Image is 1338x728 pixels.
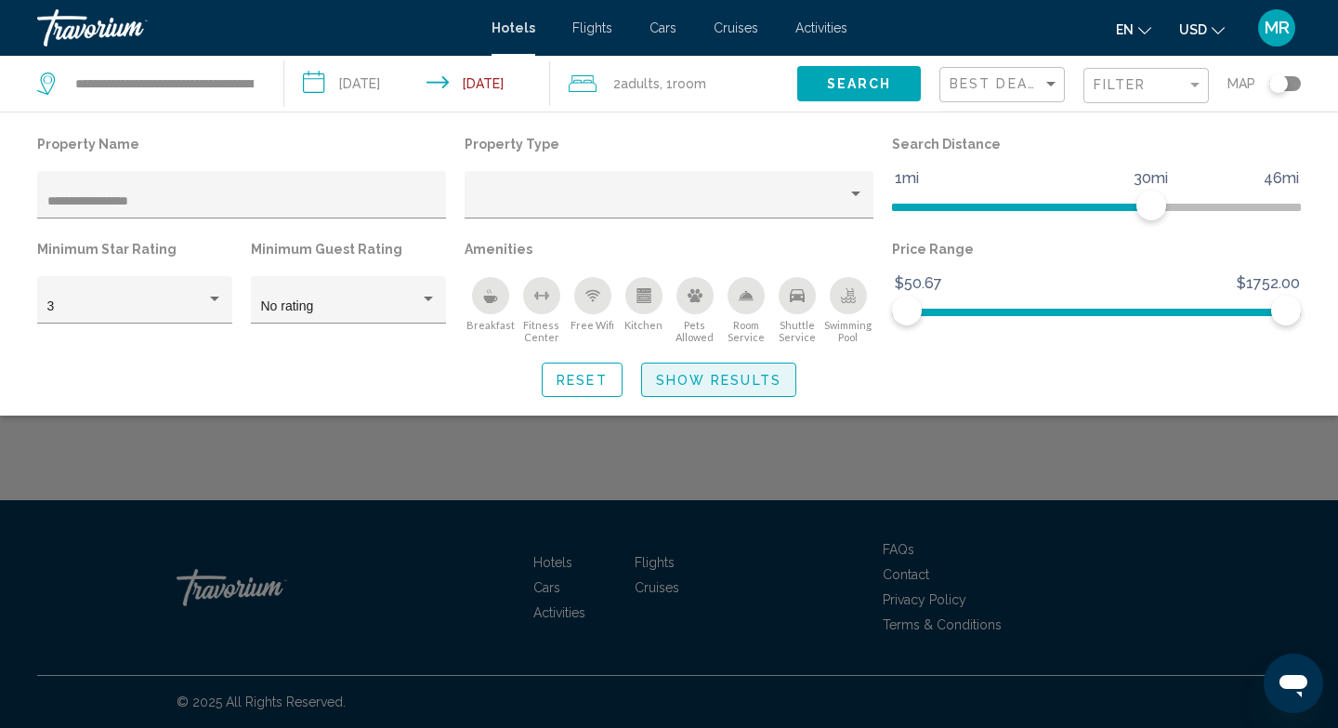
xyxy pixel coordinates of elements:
mat-select: Property type [475,194,864,209]
button: Reset [542,363,623,397]
a: Hotels [492,20,535,35]
button: Show Results [641,363,796,397]
span: en [1116,22,1134,37]
button: Toggle map [1255,75,1301,92]
span: Breakfast [466,319,515,331]
button: Breakfast [465,276,516,344]
p: Price Range [892,236,1301,262]
span: Search [827,77,892,92]
span: Adults [621,76,660,91]
button: Travelers: 2 adults, 0 children [550,56,797,112]
span: Pets Allowed [669,319,720,343]
span: Shuttle Service [771,319,822,343]
span: Free Wifi [571,319,614,331]
span: $1752.00 [1234,270,1303,298]
a: Activities [795,20,847,35]
span: Best Deals [950,76,1047,91]
button: Free Wifi [567,276,618,344]
span: Reset [557,373,608,388]
p: Property Name [37,131,446,157]
button: Swimming Pool [822,276,873,344]
p: Property Type [465,131,873,157]
button: Shuttle Service [771,276,822,344]
span: 2 [613,71,660,97]
a: Travorium [37,9,473,46]
span: $50.67 [892,270,945,298]
span: 3 [47,298,55,313]
button: Filter [1083,67,1209,105]
iframe: Button to launch messaging window [1264,654,1323,713]
button: Check-in date: Sep 25, 2025 Check-out date: Sep 28, 2025 [284,56,550,112]
span: MR [1265,19,1290,37]
span: Swimming Pool [822,319,873,343]
mat-select: Sort by [950,77,1059,93]
p: Amenities [465,236,873,262]
span: 30mi [1131,165,1171,192]
span: USD [1179,22,1207,37]
button: Room Service [720,276,771,344]
button: Change currency [1179,16,1225,43]
a: Flights [572,20,612,35]
button: User Menu [1253,8,1301,47]
p: Minimum Star Rating [37,236,232,262]
div: Hotel Filters [28,131,1310,344]
span: 1mi [892,165,922,192]
span: Map [1227,71,1255,97]
span: Kitchen [624,319,662,331]
span: Show Results [656,373,781,388]
button: Change language [1116,16,1151,43]
span: 46mi [1261,165,1302,192]
span: Room Service [720,319,771,343]
p: Search Distance [892,131,1301,157]
button: Search [797,66,921,100]
span: Filter [1094,77,1147,92]
button: Pets Allowed [669,276,720,344]
a: Cars [649,20,676,35]
span: Fitness Center [516,319,567,343]
p: Minimum Guest Rating [251,236,446,262]
span: , 1 [660,71,706,97]
span: No rating [261,298,314,313]
button: Fitness Center [516,276,567,344]
span: Room [673,76,706,91]
button: Kitchen [618,276,669,344]
a: Cruises [714,20,758,35]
